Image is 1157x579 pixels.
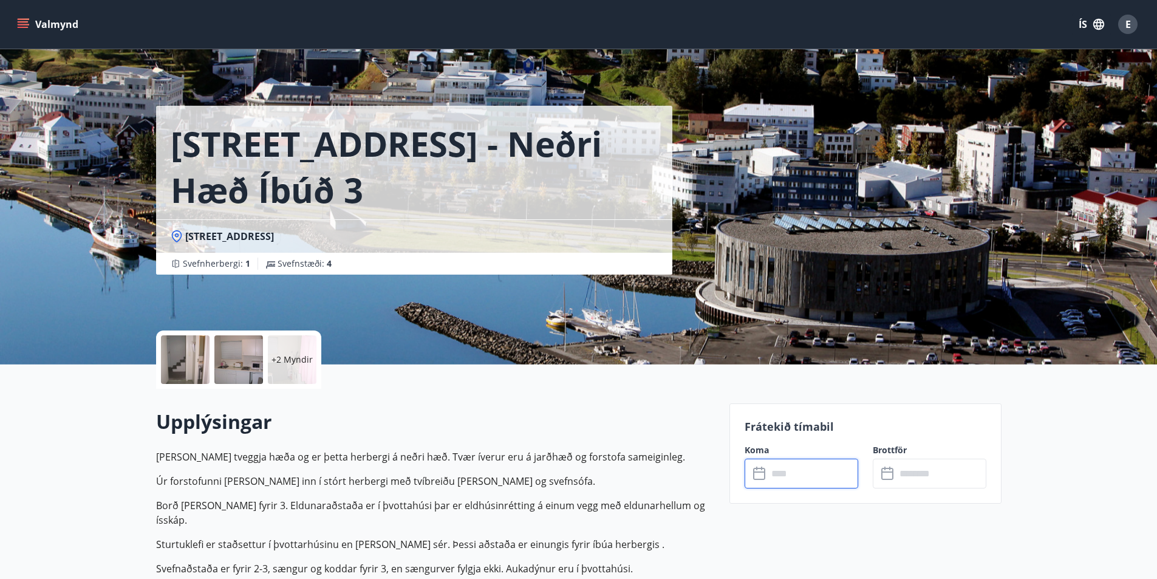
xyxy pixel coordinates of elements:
h1: [STREET_ADDRESS] - Neðri hæð íbúð 3 [171,120,658,213]
label: Koma [745,444,858,456]
h2: Upplýsingar [156,408,715,435]
span: 1 [245,258,250,269]
span: 4 [327,258,332,269]
span: Svefnstæði : [278,258,332,270]
p: Borð [PERSON_NAME] fyrir 3. Eldunaraðstaða er í þvottahúsi þar er eldhúsinrétting á einum vegg me... [156,498,715,527]
span: [STREET_ADDRESS] [185,230,274,243]
p: [PERSON_NAME] tveggja hæða og er þetta herbergi á neðri hæð. Tvær íverur eru á jarðhæð og forstof... [156,450,715,464]
button: menu [15,13,83,35]
p: Sturtuklefi er staðsettur í þvottarhúsinu en [PERSON_NAME] sér. Þessi aðstaða er einungis fyrir í... [156,537,715,552]
button: E [1113,10,1142,39]
p: Frátekið tímabil [745,419,986,434]
p: +2 Myndir [271,354,313,366]
span: E [1125,18,1131,31]
button: ÍS [1072,13,1111,35]
label: Brottför [873,444,986,456]
p: Úr forstofunni [PERSON_NAME] inn í stórt herbergi með tvíbreiðu [PERSON_NAME] og svefnsófa. [156,474,715,488]
span: Svefnherbergi : [183,258,250,270]
p: Svefnaðstaða er fyrir 2-3, sængur og koddar fyrir 3, en sængurver fylgja ekki. Aukadýnur eru í þv... [156,561,715,576]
